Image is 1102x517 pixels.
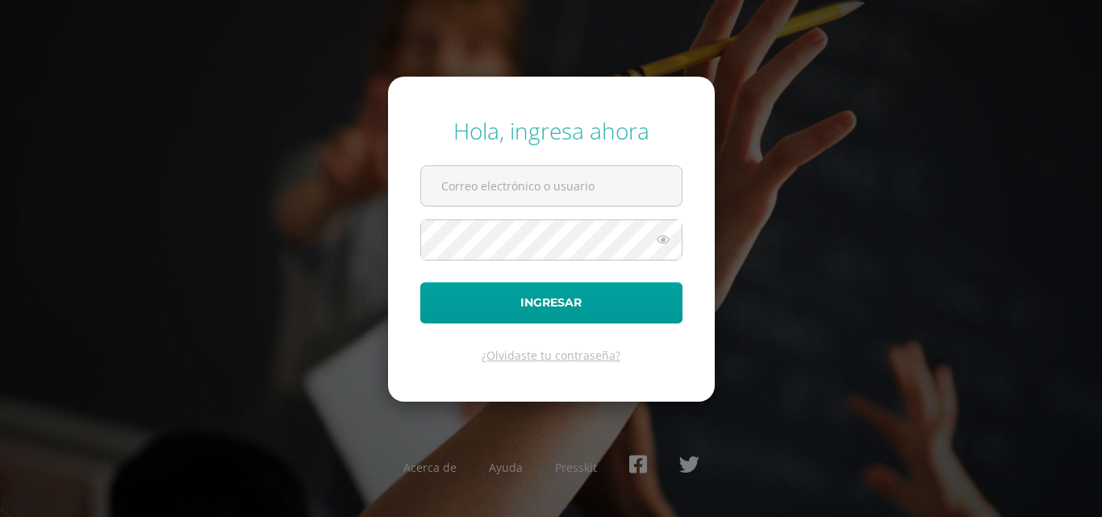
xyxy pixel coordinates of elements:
[555,460,597,475] a: Presskit
[420,282,682,323] button: Ingresar
[403,460,457,475] a: Acerca de
[421,166,682,206] input: Correo electrónico o usuario
[489,460,523,475] a: Ayuda
[482,348,620,363] a: ¿Olvidaste tu contraseña?
[420,115,682,146] div: Hola, ingresa ahora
